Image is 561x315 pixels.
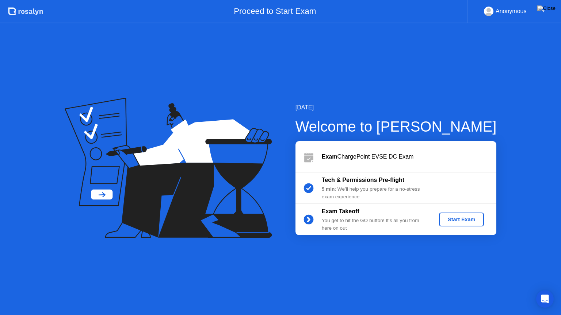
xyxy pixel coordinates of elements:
b: 5 min [322,186,335,192]
div: : We’ll help you prepare for a no-stress exam experience [322,186,427,201]
div: You get to hit the GO button! It’s all you from here on out [322,217,427,232]
b: Tech & Permissions Pre-flight [322,177,404,183]
div: Start Exam [442,217,481,222]
button: Start Exam [439,213,484,226]
div: [DATE] [295,103,497,112]
div: Open Intercom Messenger [536,290,554,308]
div: Anonymous [496,7,527,16]
b: Exam [322,153,337,160]
div: Welcome to [PERSON_NAME] [295,116,497,137]
b: Exam Takeoff [322,208,359,214]
div: ChargePoint EVSE DC Exam [322,152,496,161]
img: Close [537,5,556,11]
